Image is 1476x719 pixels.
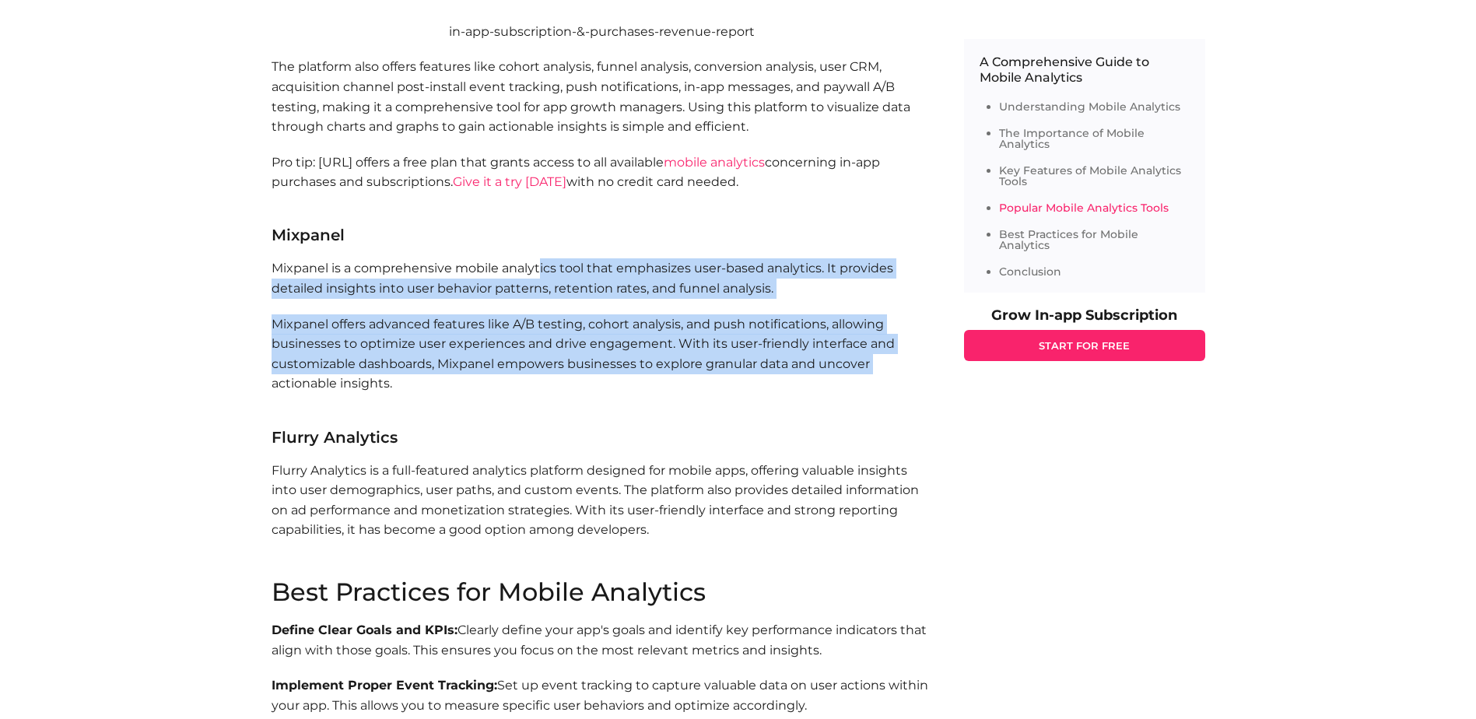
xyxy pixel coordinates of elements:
[272,258,933,298] p: Mixpanel is a comprehensive mobile analytics tool that emphasizes user-based analytics. It provid...
[272,227,933,243] h3: Mixpanel
[999,201,1169,215] a: Popular Mobile Analytics Tools
[964,330,1205,361] a: START FOR FREE
[272,461,933,580] p: Flurry Analytics is a full-featured analytics platform designed for mobile apps, offering valuabl...
[980,54,1190,86] p: A Comprehensive Guide to Mobile Analytics
[272,314,933,414] p: Mixpanel offers advanced features like A/B testing, cohort analysis, and push notifications, allo...
[664,155,765,170] a: mobile analytics
[999,265,1061,279] a: Conclusion
[272,678,497,693] b: Implement Proper Event Tracking:
[999,227,1138,252] a: Best Practices for Mobile Analytics
[272,57,933,136] p: The platform also offers features like cohort analysis, funnel analysis, conversion analysis, use...
[999,100,1180,114] a: Understanding Mobile Analytics
[999,126,1145,151] a: The Importance of Mobile Analytics
[453,174,566,189] a: Give it a try [DATE]
[272,22,933,42] p: in-app-subscription-&-purchases-revenue-report
[964,308,1205,322] p: Grow In-app Subscription
[272,580,933,605] h2: Best Practices for Mobile Analytics
[272,620,933,660] p: Clearly define your app's goals and identify key performance indicators that align with those goa...
[272,675,933,715] p: Set up event tracking to capture valuable data on user actions within your app. This allows you t...
[272,430,933,445] h3: Flurry Analytics
[999,163,1181,188] a: Key Features of Mobile Analytics Tools
[272,153,933,212] p: Pro tip: [URL] offers a free plan that grants access to all available concerning in-app purchases...
[272,623,458,637] b: Define Clear Goals and KPIs:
